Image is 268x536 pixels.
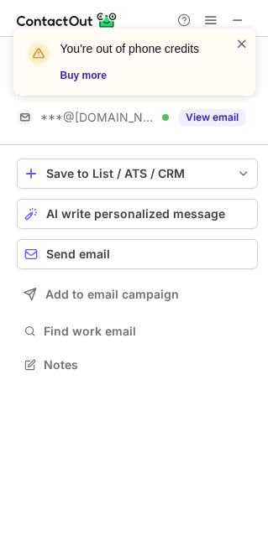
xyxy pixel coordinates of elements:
[60,40,215,57] header: You're out of phone credits
[17,239,258,269] button: Send email
[17,353,258,377] button: Notes
[44,324,251,339] span: Find work email
[46,167,229,180] div: Save to List / ATS / CRM
[17,159,258,189] button: save-profile-one-click
[44,357,251,372] span: Notes
[17,199,258,229] button: AI write personalized message
[45,288,179,301] span: Add to email campaign
[60,67,215,84] a: Buy more
[25,40,52,67] img: warning
[46,207,225,221] span: AI write personalized message
[46,247,110,261] span: Send email
[17,10,118,30] img: ContactOut v5.3.10
[17,279,258,310] button: Add to email campaign
[17,320,258,343] button: Find work email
